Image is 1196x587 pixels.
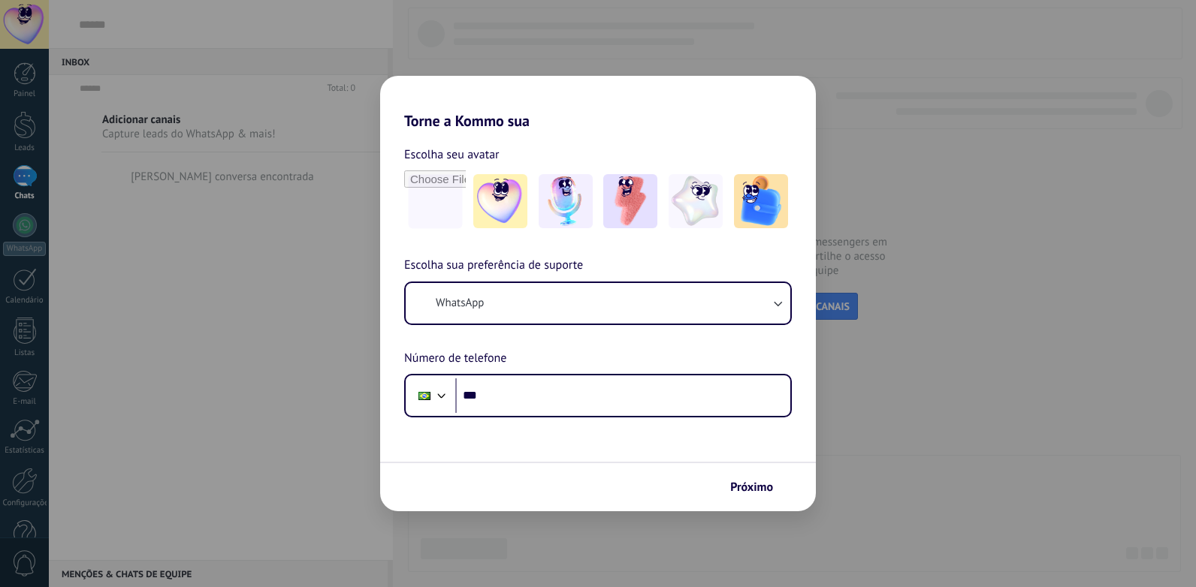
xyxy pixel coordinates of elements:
[723,474,793,500] button: Próximo
[406,283,790,324] button: WhatsApp
[734,174,788,228] img: -5.jpeg
[473,174,527,228] img: -1.jpeg
[603,174,657,228] img: -3.jpeg
[410,380,439,411] div: Brazil: + 55
[730,482,773,492] span: Próximo
[539,174,593,228] img: -2.jpeg
[404,256,583,275] span: Escolha sua preferência de suporte
[436,296,484,311] span: WhatsApp
[404,349,506,369] span: Número de telefone
[380,76,816,130] h2: Torne a Kommo sua
[669,174,723,228] img: -4.jpeg
[404,145,500,164] span: Escolha seu avatar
